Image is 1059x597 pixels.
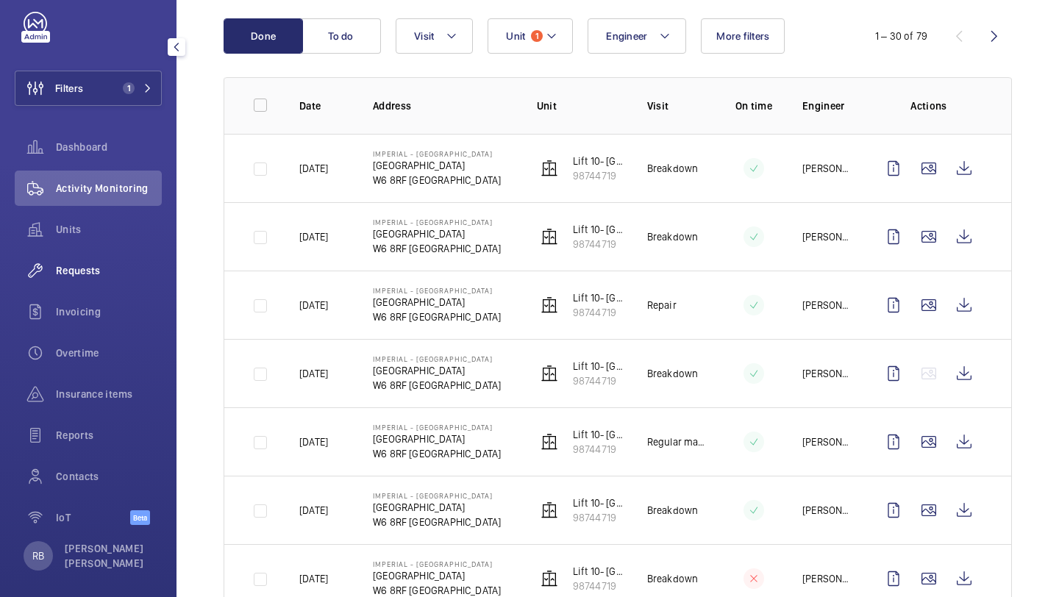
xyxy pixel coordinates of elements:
[802,435,852,449] p: [PERSON_NAME]
[701,18,785,54] button: More filters
[541,433,558,451] img: elevator.svg
[573,564,624,579] p: Lift 10- [GEOGRAPHIC_DATA] Block (Passenger)
[573,168,624,183] p: 98744719
[588,18,686,54] button: Engineer
[373,354,501,363] p: Imperial - [GEOGRAPHIC_DATA]
[606,30,647,42] span: Engineer
[373,423,501,432] p: Imperial - [GEOGRAPHIC_DATA]
[716,30,769,42] span: More filters
[56,387,162,401] span: Insurance items
[373,378,501,393] p: W6 8RF [GEOGRAPHIC_DATA]
[373,491,501,500] p: Imperial - [GEOGRAPHIC_DATA]
[414,30,434,42] span: Visit
[56,469,162,484] span: Contacts
[373,286,501,295] p: Imperial - [GEOGRAPHIC_DATA]
[56,263,162,278] span: Requests
[373,295,501,310] p: [GEOGRAPHIC_DATA]
[373,226,501,241] p: [GEOGRAPHIC_DATA]
[56,510,130,525] span: IoT
[573,290,624,305] p: Lift 10- [GEOGRAPHIC_DATA] Block (Passenger)
[537,99,624,113] p: Unit
[373,310,501,324] p: W6 8RF [GEOGRAPHIC_DATA]
[56,140,162,154] span: Dashboard
[373,363,501,378] p: [GEOGRAPHIC_DATA]
[506,30,525,42] span: Unit
[531,30,543,42] span: 1
[647,571,699,586] p: Breakdown
[373,218,501,226] p: Imperial - [GEOGRAPHIC_DATA]
[647,99,705,113] p: Visit
[647,435,705,449] p: Regular maintenance
[876,99,982,113] p: Actions
[647,161,699,176] p: Breakdown
[573,373,624,388] p: 98744719
[55,81,83,96] span: Filters
[573,222,624,237] p: Lift 10- [GEOGRAPHIC_DATA] Block (Passenger)
[573,427,624,442] p: Lift 10- [GEOGRAPHIC_DATA] Block (Passenger)
[302,18,381,54] button: To do
[647,503,699,518] p: Breakdown
[541,570,558,587] img: elevator.svg
[802,161,852,176] p: [PERSON_NAME]
[573,305,624,320] p: 98744719
[123,82,135,94] span: 1
[573,442,624,457] p: 98744719
[130,510,150,525] span: Beta
[373,149,501,158] p: Imperial - [GEOGRAPHIC_DATA]
[373,158,501,173] p: [GEOGRAPHIC_DATA]
[56,346,162,360] span: Overtime
[65,541,153,571] p: [PERSON_NAME] [PERSON_NAME]
[373,568,501,583] p: [GEOGRAPHIC_DATA]
[541,501,558,519] img: elevator.svg
[573,579,624,593] p: 98744719
[299,435,328,449] p: [DATE]
[56,304,162,319] span: Invoicing
[299,161,328,176] p: [DATE]
[373,560,501,568] p: Imperial - [GEOGRAPHIC_DATA]
[541,296,558,314] img: elevator.svg
[802,229,852,244] p: [PERSON_NAME]
[373,241,501,256] p: W6 8RF [GEOGRAPHIC_DATA]
[299,298,328,312] p: [DATE]
[299,571,328,586] p: [DATE]
[573,510,624,525] p: 98744719
[56,428,162,443] span: Reports
[573,496,624,510] p: Lift 10- [GEOGRAPHIC_DATA] Block (Passenger)
[541,228,558,246] img: elevator.svg
[396,18,473,54] button: Visit
[56,181,162,196] span: Activity Monitoring
[32,548,44,563] p: RB
[15,71,162,106] button: Filters1
[802,366,852,381] p: [PERSON_NAME]
[802,99,852,113] p: Engineer
[299,99,349,113] p: Date
[647,298,677,312] p: Repair
[541,365,558,382] img: elevator.svg
[573,237,624,251] p: 98744719
[802,298,852,312] p: [PERSON_NAME]
[56,222,162,237] span: Units
[373,500,501,515] p: [GEOGRAPHIC_DATA]
[299,366,328,381] p: [DATE]
[729,99,779,113] p: On time
[299,229,328,244] p: [DATE]
[647,229,699,244] p: Breakdown
[373,446,501,461] p: W6 8RF [GEOGRAPHIC_DATA]
[802,503,852,518] p: [PERSON_NAME]
[802,571,852,586] p: [PERSON_NAME]
[373,515,501,529] p: W6 8RF [GEOGRAPHIC_DATA]
[875,29,927,43] div: 1 – 30 of 79
[224,18,303,54] button: Done
[573,154,624,168] p: Lift 10- [GEOGRAPHIC_DATA] Block (Passenger)
[373,99,513,113] p: Address
[373,432,501,446] p: [GEOGRAPHIC_DATA]
[488,18,573,54] button: Unit1
[299,503,328,518] p: [DATE]
[373,173,501,187] p: W6 8RF [GEOGRAPHIC_DATA]
[541,160,558,177] img: elevator.svg
[573,359,624,373] p: Lift 10- [GEOGRAPHIC_DATA] Block (Passenger)
[647,366,699,381] p: Breakdown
